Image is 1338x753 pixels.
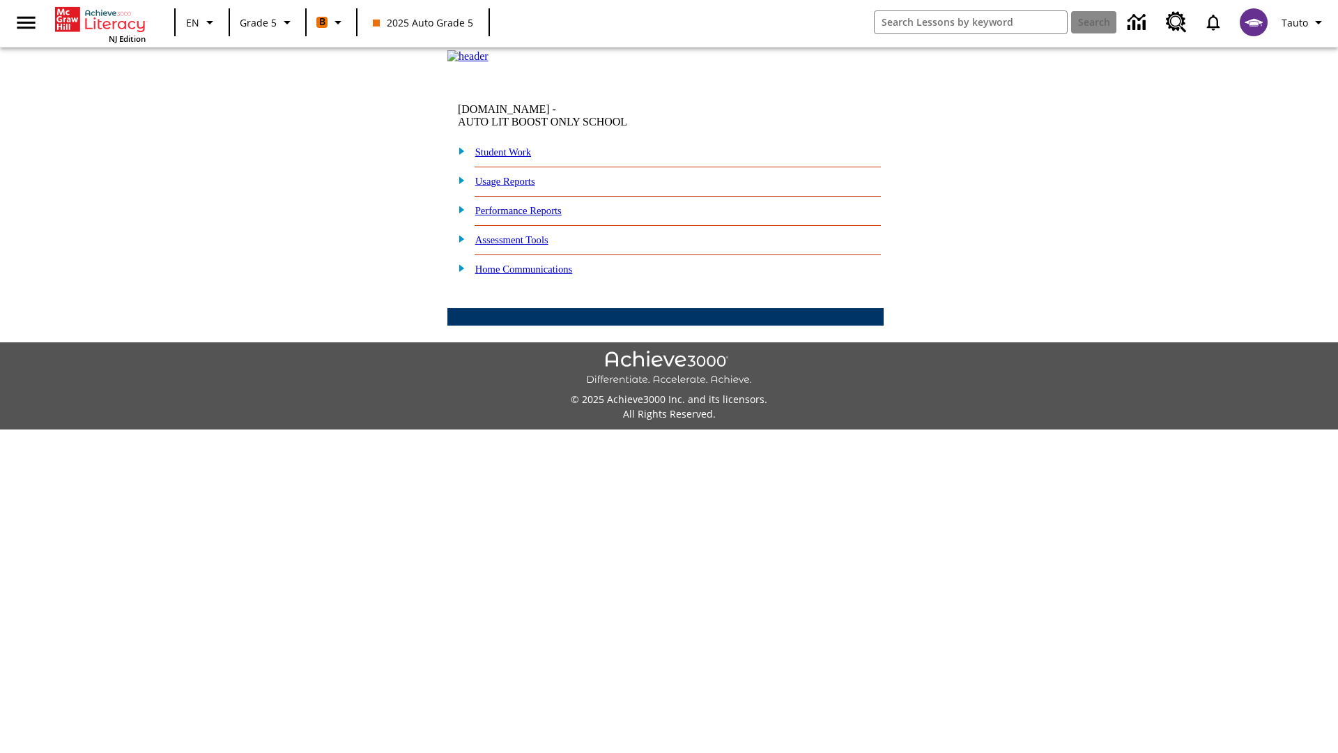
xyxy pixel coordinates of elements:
[451,174,466,186] img: plus.gif
[6,2,47,43] button: Open side menu
[1240,8,1268,36] img: avatar image
[186,15,199,30] span: EN
[451,232,466,245] img: plus.gif
[475,205,562,216] a: Performance Reports
[1195,4,1231,40] a: Notifications
[586,351,752,386] img: Achieve3000 Differentiate Accelerate Achieve
[1119,3,1158,42] a: Data Center
[1231,4,1276,40] button: Select a new avatar
[311,10,352,35] button: Boost Class color is orange. Change class color
[55,4,146,44] div: Home
[109,33,146,44] span: NJ Edition
[875,11,1067,33] input: search field
[240,15,277,30] span: Grade 5
[180,10,224,35] button: Language: EN, Select a language
[234,10,301,35] button: Grade: Grade 5, Select a grade
[458,103,714,128] td: [DOMAIN_NAME] -
[373,15,473,30] span: 2025 Auto Grade 5
[475,146,531,158] a: Student Work
[447,50,489,63] img: header
[475,176,535,187] a: Usage Reports
[1158,3,1195,41] a: Resource Center, Will open in new tab
[475,234,548,245] a: Assessment Tools
[451,203,466,215] img: plus.gif
[475,264,573,275] a: Home Communications
[458,116,627,128] nobr: AUTO LIT BOOST ONLY SCHOOL
[319,13,325,31] span: B
[1276,10,1332,35] button: Profile/Settings
[451,144,466,157] img: plus.gif
[451,261,466,274] img: plus.gif
[1282,15,1308,30] span: Tauto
